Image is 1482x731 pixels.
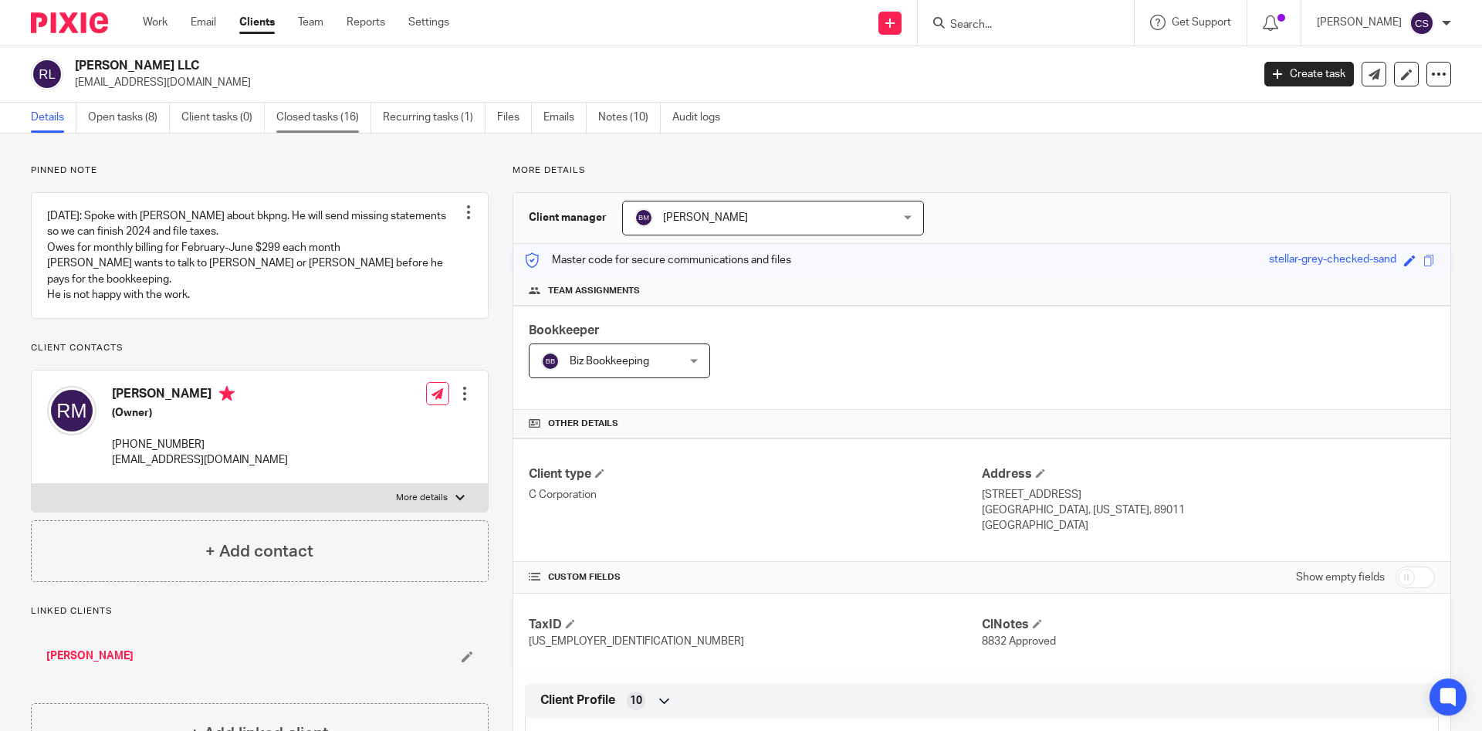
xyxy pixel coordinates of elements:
[982,617,1435,633] h4: ClNotes
[529,571,982,584] h4: CUSTOM FIELDS
[598,103,661,133] a: Notes (10)
[239,15,275,30] a: Clients
[298,15,323,30] a: Team
[663,212,748,223] span: [PERSON_NAME]
[1172,17,1231,28] span: Get Support
[31,58,63,90] img: svg%3E
[75,75,1241,90] p: [EMAIL_ADDRESS][DOMAIN_NAME]
[88,103,170,133] a: Open tasks (8)
[949,19,1088,32] input: Search
[529,487,982,503] p: C Corporation
[219,386,235,401] i: Primary
[396,492,448,504] p: More details
[672,103,732,133] a: Audit logs
[181,103,265,133] a: Client tasks (0)
[47,386,96,435] img: svg%3E
[143,15,167,30] a: Work
[634,208,653,227] img: svg%3E
[982,487,1435,503] p: [STREET_ADDRESS]
[347,15,385,30] a: Reports
[191,15,216,30] a: Email
[982,466,1435,482] h4: Address
[112,386,288,405] h4: [PERSON_NAME]
[276,103,371,133] a: Closed tasks (16)
[529,324,600,337] span: Bookkeeper
[31,12,108,33] img: Pixie
[529,210,607,225] h3: Client manager
[31,605,489,618] p: Linked clients
[541,352,560,371] img: svg%3E
[548,418,618,430] span: Other details
[570,356,649,367] span: Biz Bookkeeping
[112,452,288,468] p: [EMAIL_ADDRESS][DOMAIN_NAME]
[548,285,640,297] span: Team assignments
[630,693,642,709] span: 10
[529,466,982,482] h4: Client type
[529,617,982,633] h4: TaxID
[31,164,489,177] p: Pinned note
[112,437,288,452] p: [PHONE_NUMBER]
[205,540,313,563] h4: + Add contact
[1317,15,1402,30] p: [PERSON_NAME]
[540,692,615,709] span: Client Profile
[31,103,76,133] a: Details
[982,636,1056,647] span: 8832 Approved
[408,15,449,30] a: Settings
[1296,570,1385,585] label: Show empty fields
[1269,252,1396,269] div: stellar-grey-checked-sand
[112,405,288,421] h5: (Owner)
[543,103,587,133] a: Emails
[982,503,1435,518] p: [GEOGRAPHIC_DATA], [US_STATE], 89011
[31,342,489,354] p: Client contacts
[1409,11,1434,36] img: svg%3E
[1264,62,1354,86] a: Create task
[75,58,1008,74] h2: [PERSON_NAME] LLC
[513,164,1451,177] p: More details
[497,103,532,133] a: Files
[46,648,134,664] a: [PERSON_NAME]
[525,252,791,268] p: Master code for secure communications and files
[529,636,744,647] span: [US_EMPLOYER_IDENTIFICATION_NUMBER]
[982,518,1435,533] p: [GEOGRAPHIC_DATA]
[383,103,486,133] a: Recurring tasks (1)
